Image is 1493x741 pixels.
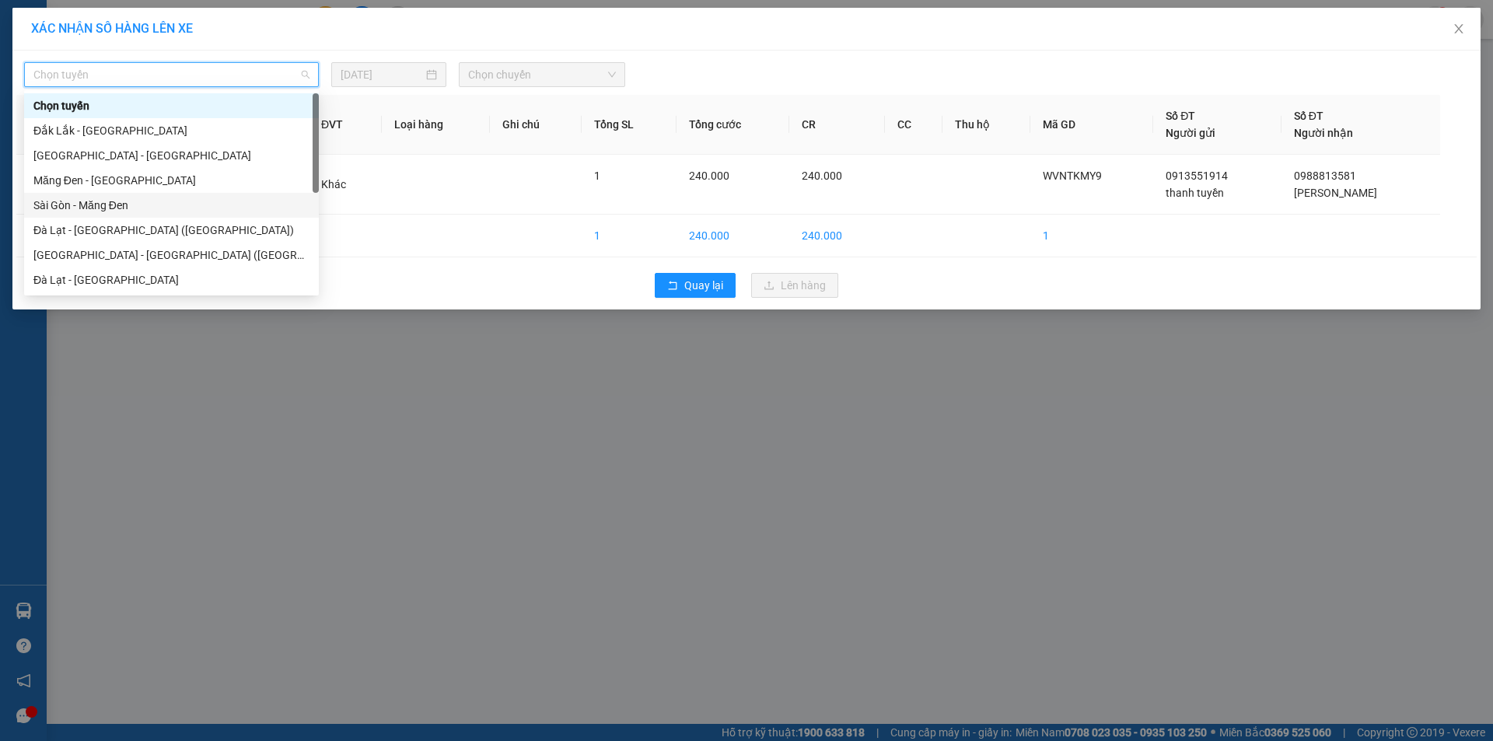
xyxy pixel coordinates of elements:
[1166,110,1195,122] span: Số ĐT
[1166,170,1228,182] span: 0913551914
[33,63,309,86] span: Chọn tuyến
[655,273,736,298] button: rollbackQuay lại
[33,197,309,214] div: Sài Gòn - Măng Đen
[24,93,319,118] div: Chọn tuyến
[33,97,309,114] div: Chọn tuyến
[24,193,319,218] div: Sài Gòn - Măng Đen
[667,280,678,292] span: rollback
[33,271,309,288] div: Đà Lạt - [GEOGRAPHIC_DATA]
[1166,127,1215,139] span: Người gửi
[582,215,677,257] td: 1
[1294,110,1323,122] span: Số ĐT
[789,215,885,257] td: 240.000
[1166,187,1224,199] span: thanh tuyền
[24,118,319,143] div: Đắk Lắk - Sài Gòn
[684,277,723,294] span: Quay lại
[885,95,942,155] th: CC
[1294,170,1356,182] span: 0988813581
[677,215,789,257] td: 240.000
[468,63,616,86] span: Chọn chuyến
[24,218,319,243] div: Đà Lạt - Sài Gòn (Tân Bình)
[789,95,885,155] th: CR
[309,95,382,155] th: ĐVT
[16,155,82,215] td: 1
[16,95,82,155] th: STT
[24,143,319,168] div: Sài Gòn - Đắk Lắk
[582,95,677,155] th: Tổng SL
[1453,23,1465,35] span: close
[1030,95,1154,155] th: Mã GD
[33,122,309,139] div: Đắk Lắk - [GEOGRAPHIC_DATA]
[1437,8,1481,51] button: Close
[689,170,729,182] span: 240.000
[677,95,789,155] th: Tổng cước
[1294,187,1377,199] span: [PERSON_NAME]
[1294,127,1353,139] span: Người nhận
[33,222,309,239] div: Đà Lạt - [GEOGRAPHIC_DATA] ([GEOGRAPHIC_DATA])
[33,246,309,264] div: [GEOGRAPHIC_DATA] - [GEOGRAPHIC_DATA] ([GEOGRAPHIC_DATA])
[309,155,382,215] td: Khác
[490,95,581,155] th: Ghi chú
[382,95,490,155] th: Loại hàng
[33,147,309,164] div: [GEOGRAPHIC_DATA] - [GEOGRAPHIC_DATA]
[802,170,842,182] span: 240.000
[24,243,319,267] div: Sài Gòn - Đà Lạt (Tân Bình)
[341,66,423,83] input: 15/08/2025
[942,95,1030,155] th: Thu hộ
[31,21,193,36] span: XÁC NHẬN SỐ HÀNG LÊN XE
[594,170,600,182] span: 1
[24,168,319,193] div: Măng Đen - Sài Gòn
[33,172,309,189] div: Măng Đen - [GEOGRAPHIC_DATA]
[1030,215,1154,257] td: 1
[24,267,319,292] div: Đà Lạt - Sài Gòn
[751,273,838,298] button: uploadLên hàng
[1043,170,1102,182] span: WVNTKMY9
